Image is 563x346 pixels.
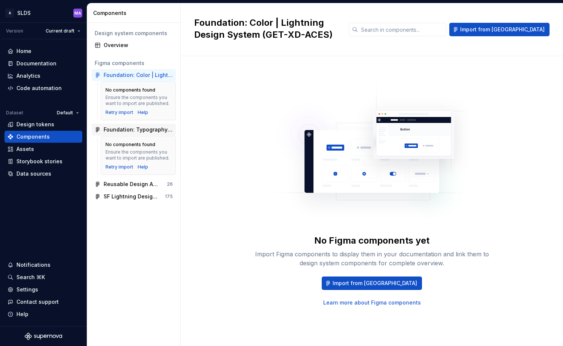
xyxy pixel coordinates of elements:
div: Help [16,311,28,318]
a: Data sources [4,168,82,180]
div: Assets [16,145,34,153]
div: No components found [105,142,155,148]
button: Import from [GEOGRAPHIC_DATA] [449,23,550,36]
button: Notifications [4,259,82,271]
div: Dataset [6,110,23,116]
button: Search ⌘K [4,271,82,283]
a: Design tokens [4,118,82,130]
div: Import Figma components to display them in your documentation and link them to design system comp... [252,250,492,268]
div: Design system components [95,30,173,37]
svg: Supernova Logo [25,333,62,340]
div: Storybook stories [16,158,62,165]
a: Analytics [4,70,82,82]
button: Current draft [42,26,84,36]
a: Storybook stories [4,155,82,167]
div: Documentation [16,60,56,67]
input: Search in components... [358,23,446,36]
span: Import from [GEOGRAPHIC_DATA] [460,26,545,33]
a: Help [138,164,148,170]
button: Import from [GEOGRAPHIC_DATA] [322,277,422,290]
div: Reusable Design Assets 1 (GET-XD-ACES) [104,180,159,188]
button: ASLDSMA [1,5,85,21]
a: Code automation [4,82,82,94]
div: Analytics [16,72,40,80]
div: SF Lightning Design System (GET-XD-ACES) [104,193,159,200]
a: Reusable Design Assets 1 (GET-XD-ACES)26 [92,178,176,190]
button: Help [4,308,82,320]
a: Overview [92,39,176,51]
button: Retry import [105,164,133,170]
a: Help [138,109,148,115]
button: Retry import [105,109,133,115]
a: Foundation: Color | Lightning Design System (GET-XD-ACES) [92,69,176,81]
div: Notifications [16,261,51,269]
button: Contact support [4,296,82,308]
span: Import from [GEOGRAPHIC_DATA] [333,279,417,287]
span: Default [57,110,73,116]
a: Assets [4,143,82,155]
div: MA [74,10,81,16]
a: Learn more about Figma components [323,299,421,306]
div: No components found [105,87,155,93]
div: Components [93,9,177,17]
div: Home [16,47,31,55]
div: A [5,9,14,18]
a: Foundation: Typography | Lightning Design System (GET-XD-ACES) [92,124,176,136]
span: Current draft [46,28,74,34]
a: SF Lightning Design System (GET-XD-ACES)175 [92,191,176,203]
div: Foundation: Typography | Lightning Design System (GET-XD-ACES) [104,126,173,133]
a: Components [4,131,82,143]
div: Foundation: Color | Lightning Design System (GET-XD-ACES) [104,71,173,79]
div: Ensure the components you want to import are published. [105,149,171,161]
div: Design tokens [16,121,54,128]
div: Ensure the components you want to import are published. [105,95,171,106]
div: 175 [165,194,173,200]
div: Data sources [16,170,51,177]
div: Overview [104,41,173,49]
div: 26 [167,181,173,187]
div: No Figma components yet [314,235,429,247]
div: Figma components [95,59,173,67]
h2: Foundation: Color | Lightning Design System (GET-XD-ACES) [194,17,340,41]
div: Code automation [16,84,62,92]
a: Home [4,45,82,57]
div: Search ⌘K [16,274,45,281]
button: Default [53,108,82,118]
div: Contact support [16,298,59,306]
div: Version [6,28,23,34]
a: Settings [4,284,82,296]
div: Components [16,133,50,140]
a: Documentation [4,58,82,69]
div: SLDS [17,9,31,17]
div: Settings [16,286,38,293]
